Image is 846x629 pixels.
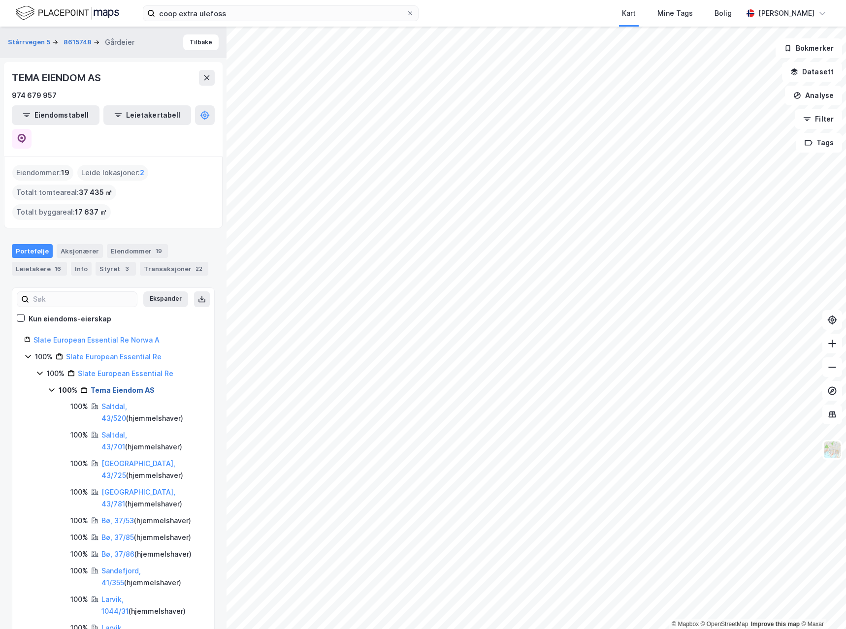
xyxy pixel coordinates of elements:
span: 19 [61,167,69,179]
span: 37 435 ㎡ [79,187,112,198]
a: Mapbox [672,621,699,628]
div: Kart [622,7,636,19]
div: Eiendommer [107,244,168,258]
div: 22 [194,264,204,274]
div: Aksjonærer [57,244,103,258]
div: 100% [70,401,88,412]
a: Sandefjord, 41/355 [101,566,141,587]
button: 8615748 [64,37,94,47]
div: 974 679 957 [12,90,57,101]
a: Bø, 37/85 [101,533,134,541]
div: ( hjemmelshaver ) [101,565,202,589]
div: Transaksjoner [140,262,208,276]
a: OpenStreetMap [701,621,748,628]
div: [PERSON_NAME] [758,7,814,19]
a: Slate European Essential Re [78,369,173,377]
button: Ekspander [143,291,188,307]
div: 100% [47,368,65,379]
span: 17 637 ㎡ [75,206,107,218]
div: Mine Tags [657,7,693,19]
a: Slate European Essential Re Norwa A [33,336,160,344]
button: Analyse [785,86,842,105]
button: Filter [795,109,842,129]
div: 100% [70,594,88,605]
span: 2 [140,167,144,179]
a: [GEOGRAPHIC_DATA], 43/781 [101,488,175,508]
div: 100% [70,486,88,498]
button: Datasett [782,62,842,82]
div: Info [71,262,92,276]
div: 100% [70,548,88,560]
div: ( hjemmelshaver ) [101,401,202,424]
div: Bolig [715,7,732,19]
div: 3 [122,264,132,274]
img: Z [823,440,842,459]
div: ( hjemmelshaver ) [101,594,202,617]
a: [GEOGRAPHIC_DATA], 43/725 [101,459,175,479]
iframe: Chat Widget [797,582,846,629]
div: Totalt tomteareal : [12,185,116,200]
div: ( hjemmelshaver ) [101,515,191,527]
input: Søk på adresse, matrikkel, gårdeiere, leietakere eller personer [155,6,406,21]
a: Tema Eiendom AS [91,386,155,394]
a: Saltdal, 43/520 [101,402,127,422]
div: ( hjemmelshaver ) [101,458,202,481]
a: Slate European Essential Re [66,352,162,361]
div: Eiendommer : [12,165,73,181]
div: 19 [154,246,164,256]
div: Styret [96,262,136,276]
div: 100% [70,532,88,543]
button: Leietakertabell [103,105,191,125]
div: 100% [70,565,88,577]
div: 16 [53,264,63,274]
div: Leietakere [12,262,67,276]
div: Kun eiendoms-eierskap [29,313,111,325]
div: Gårdeier [105,36,134,48]
button: Tags [796,133,842,153]
button: Bokmerker [776,38,842,58]
button: Tilbake [183,34,219,50]
div: ( hjemmelshaver ) [101,486,202,510]
div: Portefølje [12,244,53,258]
a: Bø, 37/86 [101,550,134,558]
div: ( hjemmelshaver ) [101,429,202,453]
div: 100% [35,351,53,363]
a: Saltdal, 43/701 [101,431,127,451]
button: Stårrvegen 5 [8,37,52,47]
a: Larvik, 1044/31 [101,595,129,615]
div: Leide lokasjoner : [77,165,148,181]
div: ( hjemmelshaver ) [101,532,191,543]
img: logo.f888ab2527a4732fd821a326f86c7f29.svg [16,4,119,22]
div: 100% [70,458,88,470]
div: 100% [59,384,77,396]
div: ( hjemmelshaver ) [101,548,192,560]
a: Bø, 37/53 [101,516,134,525]
div: Kontrollprogram for chat [797,582,846,629]
div: 100% [70,429,88,441]
div: Totalt byggareal : [12,204,111,220]
div: TEMA EIENDOM AS [12,70,103,86]
input: Søk [29,292,137,307]
div: 100% [70,515,88,527]
button: Eiendomstabell [12,105,99,125]
a: Improve this map [751,621,800,628]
